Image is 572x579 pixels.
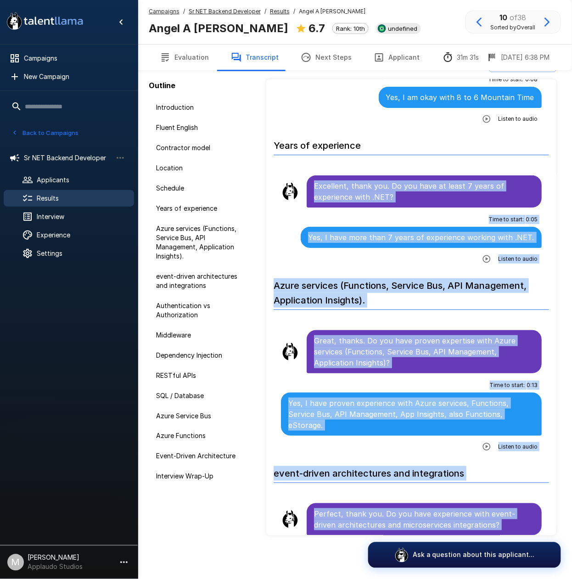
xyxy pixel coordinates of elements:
[149,448,255,465] div: Event-Driven Architecture
[314,508,534,530] p: Perfect, thank you. Do you have experience with event-driven architectures and microservices inte...
[386,92,534,103] p: Yes, I am okay with 8 to 6 Mountain Time
[156,301,248,320] span: Authentication vs Authorization
[274,131,549,155] h6: Years of experience
[156,143,248,152] span: Contractor model
[149,160,255,176] div: Location
[149,8,179,15] u: Campaigns
[149,408,255,424] div: Azure Service Bus
[491,23,536,32] span: Sorted by Overall
[500,13,508,22] b: 10
[443,52,479,63] div: The time between starting and completing the interview
[149,367,255,384] div: RESTful APIs
[149,22,288,35] b: Angel A [PERSON_NAME]
[293,7,295,16] span: /
[156,123,248,132] span: Fluent English
[156,224,248,261] span: Azure services (Functions, Service Bus, API Management, Application Insights).
[510,13,527,22] span: of 38
[501,53,550,62] p: [DATE] 6:38 PM
[281,510,299,528] img: llama_clean.png
[274,459,549,483] h6: event-driven architectures and integrations
[270,8,290,15] u: Results
[156,432,248,441] span: Azure Functions
[156,204,248,213] span: Years of experience
[308,22,325,35] b: 6.7
[156,272,248,290] span: event-driven architectures and integrations
[149,327,255,343] div: Middleware
[394,548,409,562] img: logo_glasses@2x.png
[499,114,538,124] span: Listen to audio
[149,180,255,197] div: Schedule
[526,215,538,224] span: 0 : 05
[281,182,299,201] img: llama_clean.png
[264,7,266,16] span: /
[299,7,365,16] span: Angel A [PERSON_NAME]
[156,411,248,421] span: Azure Service Bus
[156,391,248,400] span: SQL / Database
[149,298,255,323] div: Authentication vs Authorization
[333,25,368,32] span: Rank: 10th
[363,45,431,70] button: Applicant
[156,452,248,461] span: Event-Driven Architecture
[149,468,255,485] div: Interview Wrap-Up
[290,45,363,70] button: Next Steps
[308,232,534,243] p: Yes, I have more than 7 years of experience working with .NET.
[156,184,248,193] span: Schedule
[499,442,538,451] span: Listen to audio
[149,347,255,364] div: Dependency Injection
[149,200,255,217] div: Years of experience
[457,53,479,62] p: 31m 31s
[526,75,538,84] span: 0 : 08
[149,119,255,136] div: Fluent English
[149,220,255,264] div: Azure services (Functions, Service Bus, API Management, Application Insights).
[149,81,175,90] b: Outline
[183,7,185,16] span: /
[149,140,255,156] div: Contractor model
[499,254,538,264] span: Listen to audio
[527,381,538,390] span: 0 : 13
[314,335,534,368] p: Great, thanks. Do you have proven expertise with Azure services (Functions, Service Bus, API Mana...
[156,472,248,481] span: Interview Wrap-Up
[189,8,261,15] u: Sr NET Backend Developer
[376,23,421,34] div: View profile in SmartRecruiters
[149,99,255,116] div: Introduction
[149,268,255,294] div: event-driven architectures and integrations
[149,45,220,70] button: Evaluation
[274,271,549,310] h6: Azure services (Functions, Service Bus, API Management, Application Insights).
[281,343,299,361] img: llama_clean.png
[156,163,248,173] span: Location
[490,381,525,390] span: Time to start :
[384,25,421,32] span: undefined
[156,351,248,360] span: Dependency Injection
[413,551,535,560] p: Ask a question about this applicant...
[149,388,255,404] div: SQL / Database
[314,180,534,202] p: Excellent, thank you. Do you have at least 7 years of experience with .NET?
[288,398,534,431] p: Yes, I have proven experience with Azure services, Functions, Service Bus, API Management, App In...
[487,52,550,63] div: The date and time when the interview was completed
[156,103,248,112] span: Introduction
[488,75,524,84] span: Time to start :
[368,542,561,568] button: Ask a question about this applicant...
[149,428,255,444] div: Azure Functions
[378,24,386,33] img: smartrecruiters_logo.jpeg
[220,45,290,70] button: Transcript
[156,371,248,380] span: RESTful APIs
[489,215,524,224] span: Time to start :
[156,331,248,340] span: Middleware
